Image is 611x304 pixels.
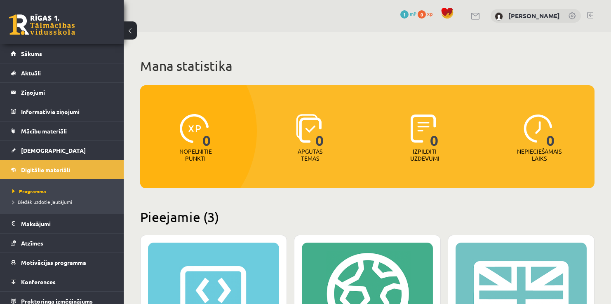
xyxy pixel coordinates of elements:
a: Atzīmes [11,234,113,253]
a: Digitālie materiāli [11,160,113,179]
a: Informatīvie ziņojumi [11,102,113,121]
legend: Ziņojumi [21,83,113,102]
p: Izpildīti uzdevumi [409,148,441,162]
span: 0 [315,114,324,148]
p: Nepieciešamais laiks [517,148,562,162]
span: Biežāk uzdotie jautājumi [12,199,72,205]
p: Nopelnītie punkti [179,148,212,162]
a: Programma [12,187,115,195]
a: 0 xp [418,10,437,17]
span: Konferences [21,278,56,285]
img: icon-completed-tasks-ad58ae20a441b2904462921112bc710f1caf180af7a3daa7317a5a94f2d26646.svg [411,114,436,143]
span: 1 [400,10,409,19]
img: icon-clock-7be60019b62300814b6bd22b8e044499b485619524d84068768e800edab66f18.svg [524,114,552,143]
span: Digitālie materiāli [21,166,70,173]
legend: Informatīvie ziņojumi [21,102,113,121]
span: mP [410,10,416,17]
span: Mācību materiāli [21,127,67,135]
a: Sākums [11,44,113,63]
a: [PERSON_NAME] [508,12,560,20]
a: Ziņojumi [11,83,113,102]
img: icon-learned-topics-4a711ccc23c960034f471b6e78daf4a3bad4a20eaf4de84257b87e66633f6470.svg [296,114,322,143]
legend: Maksājumi [21,214,113,233]
p: Apgūtās tēmas [294,148,326,162]
a: Rīgas 1. Tālmācības vidusskola [9,14,75,35]
a: Maksājumi [11,214,113,233]
span: Atzīmes [21,239,43,247]
img: icon-xp-0682a9bc20223a9ccc6f5883a126b849a74cddfe5390d2b41b4391c66f2066e7.svg [180,114,209,143]
span: 0 [430,114,439,148]
span: Motivācijas programma [21,259,86,266]
a: Aktuāli [11,63,113,82]
a: Mācību materiāli [11,122,113,140]
span: Aktuāli [21,69,41,77]
span: 0 [418,10,426,19]
span: Programma [12,188,46,194]
span: 0 [202,114,211,148]
a: Konferences [11,272,113,291]
img: Darja Vasiļevska [495,12,503,21]
a: Motivācijas programma [11,253,113,272]
span: Sākums [21,50,42,57]
a: 1 mP [400,10,416,17]
a: [DEMOGRAPHIC_DATA] [11,141,113,160]
a: Biežāk uzdotie jautājumi [12,198,115,206]
h2: Pieejamie (3) [140,209,595,225]
span: xp [427,10,432,17]
h1: Mana statistika [140,58,595,74]
span: 0 [546,114,555,148]
span: [DEMOGRAPHIC_DATA] [21,147,86,154]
